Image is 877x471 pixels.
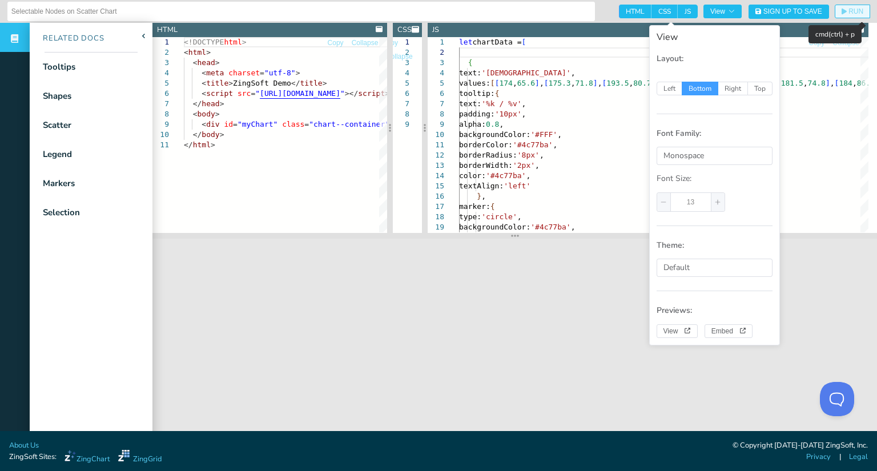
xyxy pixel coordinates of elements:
span: HTML [619,5,651,18]
span: RUN [848,8,863,15]
div: Legend [43,148,72,161]
span: div [206,120,219,128]
div: 7 [152,99,169,109]
span: 80.7 [633,79,651,87]
button: View [703,5,742,18]
span: , [517,212,521,221]
div: 9 [428,119,444,130]
span: < [193,58,198,67]
span: title [300,79,323,87]
span: meta [206,69,224,77]
span: View [710,8,735,15]
span: Collapse [832,39,859,46]
span: ZingSoft Demo [233,79,291,87]
button: RUN [835,5,870,18]
span: { [494,89,499,98]
div: 2 [428,47,444,58]
span: JS [678,5,698,18]
span: , [629,79,633,87]
span: color: [459,171,486,180]
span: chartData = [472,38,521,46]
div: 4 [393,68,409,78]
a: Privacy [806,452,831,462]
span: borderRadius: [459,151,517,159]
div: 7 [393,99,409,109]
div: © Copyright [DATE]-[DATE] ZingSoft, Inc. [733,440,868,452]
span: '[DEMOGRAPHIC_DATA]' [481,69,571,77]
span: , [803,79,807,87]
span: > [242,38,247,46]
div: HTML [157,25,178,35]
span: > [220,99,224,108]
div: 5 [152,78,169,88]
span: borderColor: [459,140,513,149]
span: , [570,79,575,87]
span: , [570,223,575,231]
span: ></ [345,89,358,98]
span: text: [459,69,481,77]
span: < [202,69,206,77]
span: , [540,151,544,159]
span: Copy [328,39,344,46]
button: View [657,324,698,338]
div: JS [432,25,439,35]
span: = [233,120,238,128]
a: About Us [9,440,39,451]
span: "myChart" [238,120,277,128]
span: 193.5 [606,79,629,87]
span: [ [490,79,494,87]
span: Sign Up to Save [763,8,822,15]
span: Left [657,82,682,95]
span: < [193,110,198,118]
span: '#FFF' [530,130,557,139]
p: Layout: [657,53,773,65]
span: borderWidth: [459,161,513,170]
span: > [211,140,215,149]
span: id [224,120,233,128]
span: ZingSoft Sites: [9,452,57,462]
div: 16 [428,191,444,202]
span: , [597,79,602,87]
span: > [215,58,220,67]
span: , [526,171,530,180]
div: Tooltips [43,61,75,74]
span: < [202,89,206,98]
span: = [260,69,264,77]
span: class [282,120,304,128]
span: View [663,328,691,335]
div: 1 [152,37,169,47]
span: let [459,38,472,46]
span: > [228,79,233,87]
span: > [323,79,327,87]
span: < [184,48,188,57]
button: Sign Up to Save [749,5,829,19]
span: [ [521,38,526,46]
div: Related Docs [30,33,104,45]
span: textAlign: [459,182,504,190]
div: 6 [152,88,169,99]
iframe: Toggle Customer Support [820,382,854,416]
div: View [657,33,773,42]
span: , [570,69,575,77]
a: ZingGrid [118,450,162,465]
span: "chart--container" [309,120,389,128]
span: = [251,89,255,98]
span: Top [748,82,773,95]
span: " [255,89,260,98]
div: 8 [428,109,444,119]
span: src [238,89,251,98]
span: , [521,110,526,118]
div: 12 [428,150,444,160]
span: '8px' [517,151,539,159]
button: Copy [808,38,825,49]
span: html [224,38,242,46]
span: 181.5 [781,79,803,87]
div: 6 [393,88,409,99]
div: 9 [152,119,169,130]
span: "utf-8" [264,69,296,77]
span: body [197,110,215,118]
div: 11 [152,140,169,150]
span: , [521,99,526,108]
div: Selection [43,206,80,219]
button: Collapse [385,51,413,62]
